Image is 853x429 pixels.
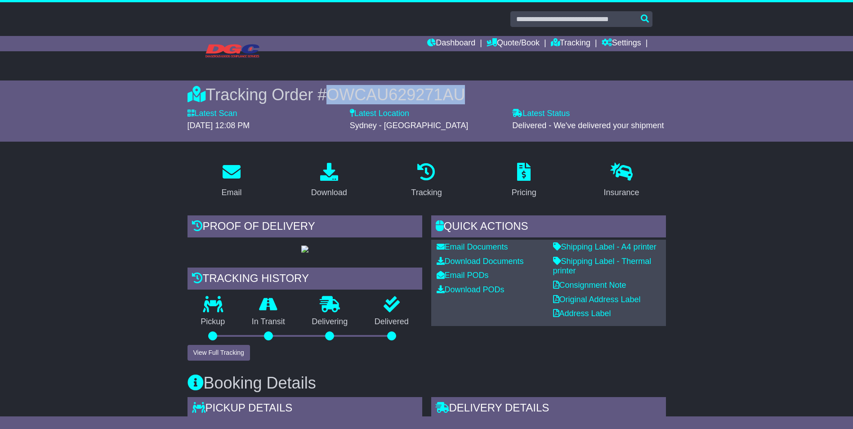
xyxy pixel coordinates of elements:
div: Proof of Delivery [188,215,422,240]
label: Latest Status [512,109,570,119]
p: Delivered [361,317,422,327]
a: Consignment Note [553,281,626,290]
div: Email [221,187,241,199]
h3: Booking Details [188,374,666,392]
a: Download PODs [437,285,505,294]
a: Pricing [506,160,542,202]
p: Pickup [188,317,239,327]
a: Shipping Label - Thermal printer [553,257,652,276]
div: Tracking Order # [188,85,666,104]
a: Email Documents [437,242,508,251]
a: Shipping Label - A4 printer [553,242,656,251]
a: Email [215,160,247,202]
span: Sydney - [GEOGRAPHIC_DATA] [350,121,468,130]
button: View Full Tracking [188,345,250,361]
a: Original Address Label [553,295,641,304]
div: Delivery Details [431,397,666,421]
a: Quote/Book [487,36,540,51]
div: Tracking history [188,268,422,292]
a: Dashboard [427,36,475,51]
label: Latest Scan [188,109,237,119]
span: OWCAU629271AU [326,85,465,104]
span: Delivered - We've delivered your shipment [512,121,664,130]
a: Email PODs [437,271,489,280]
a: Insurance [598,160,645,202]
div: Insurance [604,187,639,199]
a: Address Label [553,309,611,318]
a: Tracking [551,36,590,51]
a: Settings [602,36,641,51]
a: Tracking [405,160,447,202]
a: Download Documents [437,257,524,266]
img: GetPodImage [301,246,308,253]
span: [DATE] 12:08 PM [188,121,250,130]
p: In Transit [238,317,299,327]
a: Download [305,160,353,202]
p: Delivering [299,317,362,327]
div: Quick Actions [431,215,666,240]
div: Download [311,187,347,199]
div: Tracking [411,187,442,199]
div: Pricing [512,187,536,199]
label: Latest Location [350,109,409,119]
div: Pickup Details [188,397,422,421]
